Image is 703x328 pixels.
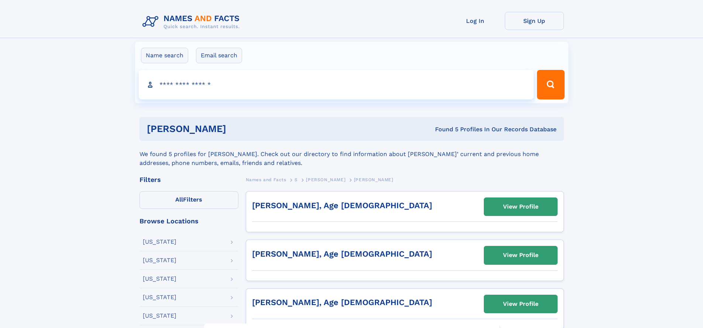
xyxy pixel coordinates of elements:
[143,313,176,319] div: [US_STATE]
[175,196,183,203] span: All
[331,125,556,133] div: Found 5 Profiles In Our Records Database
[252,249,432,258] a: [PERSON_NAME], Age [DEMOGRAPHIC_DATA]
[306,177,345,182] span: [PERSON_NAME]
[446,12,505,30] a: Log In
[196,48,242,63] label: Email search
[294,175,298,184] a: S
[503,247,538,264] div: View Profile
[143,294,176,300] div: [US_STATE]
[246,175,286,184] a: Names and Facts
[294,177,298,182] span: S
[143,257,176,263] div: [US_STATE]
[503,295,538,312] div: View Profile
[139,191,238,209] label: Filters
[147,124,331,133] h1: [PERSON_NAME]
[252,298,432,307] a: [PERSON_NAME], Age [DEMOGRAPHIC_DATA]
[139,218,238,224] div: Browse Locations
[252,201,432,210] a: [PERSON_NAME], Age [DEMOGRAPHIC_DATA]
[139,176,238,183] div: Filters
[484,295,557,313] a: View Profile
[143,276,176,282] div: [US_STATE]
[354,177,393,182] span: [PERSON_NAME]
[505,12,564,30] a: Sign Up
[139,12,246,32] img: Logo Names and Facts
[306,175,345,184] a: [PERSON_NAME]
[139,141,564,168] div: We found 5 profiles for [PERSON_NAME]. Check out our directory to find information about [PERSON_...
[484,246,557,264] a: View Profile
[139,70,534,99] input: search input
[484,198,557,216] a: View Profile
[143,239,176,245] div: [US_STATE]
[537,70,564,99] button: Search Button
[503,198,538,215] div: View Profile
[141,48,188,63] label: Name search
